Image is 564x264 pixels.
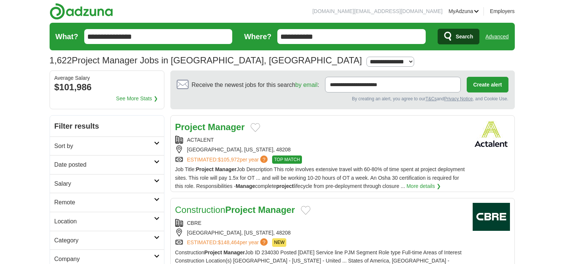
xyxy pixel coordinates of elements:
h2: Category [54,236,154,245]
a: by email [295,82,318,88]
button: Add to favorite jobs [251,123,260,132]
h2: Company [54,254,154,264]
button: Add to favorite jobs [301,206,311,215]
h2: Remote [54,198,154,207]
a: Remote [50,193,164,212]
a: Sort by [50,136,164,155]
a: More details ❯ [406,182,441,190]
a: T&Cs [425,96,437,101]
strong: Manager [258,205,295,215]
img: CBRE Group logo [473,203,510,231]
span: NEW [272,238,286,246]
div: [GEOGRAPHIC_DATA], [US_STATE], 48208 [175,145,467,154]
span: Job Title: Job Description This role involves extensive travel with 60-80% of time spent at proje... [175,166,465,189]
a: Category [50,231,164,250]
li: [DOMAIN_NAME][EMAIL_ADDRESS][DOMAIN_NAME] [312,7,442,15]
img: Actalent logo [473,120,510,148]
span: $105,972 [218,157,239,163]
a: Advanced [485,29,508,44]
a: Project Manager [175,122,245,132]
label: What? [56,31,78,43]
strong: Project [196,166,214,172]
span: Receive the newest jobs for this search : [192,80,319,90]
a: ConstructionProject Manager [175,205,295,215]
div: $101,986 [54,81,160,94]
strong: Project [225,205,255,215]
button: Search [438,29,480,44]
a: Privacy Notice [444,96,473,101]
img: Adzuna logo [50,3,113,20]
strong: Manager [223,249,245,255]
a: ACTALENT [187,137,214,143]
a: Location [50,212,164,231]
a: ESTIMATED:$148,464per year? [187,238,270,246]
div: [GEOGRAPHIC_DATA], [US_STATE], 48208 [175,229,467,237]
strong: Manage [236,183,255,189]
div: By creating an alert, you agree to our and , and Cookie Use. [177,95,508,103]
span: $148,464 [218,239,239,245]
strong: project [276,183,294,189]
a: See More Stats ❯ [116,94,158,103]
h1: Project Manager Jobs in [GEOGRAPHIC_DATA], [GEOGRAPHIC_DATA] [50,55,362,65]
span: Search [456,29,473,44]
span: TOP MATCH [272,155,302,164]
span: ? [260,238,268,246]
a: MyAdzuna [448,7,479,15]
h2: Filter results [50,116,164,136]
strong: Manager [215,166,237,172]
span: 1,622 [50,53,72,67]
strong: Project [204,249,222,255]
a: CBRE [187,220,202,226]
h2: Sort by [54,141,154,151]
h2: Date posted [54,160,154,170]
a: Date posted [50,155,164,174]
a: Employers [490,7,514,15]
h2: Salary [54,179,154,189]
strong: Manager [208,122,245,132]
strong: Project [175,122,205,132]
h2: Location [54,217,154,226]
a: Salary [50,174,164,193]
span: ? [260,155,268,163]
label: Where? [244,31,271,43]
a: ESTIMATED:$105,972per year? [187,155,270,164]
button: Create alert [467,77,508,92]
div: Average Salary [54,75,160,81]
